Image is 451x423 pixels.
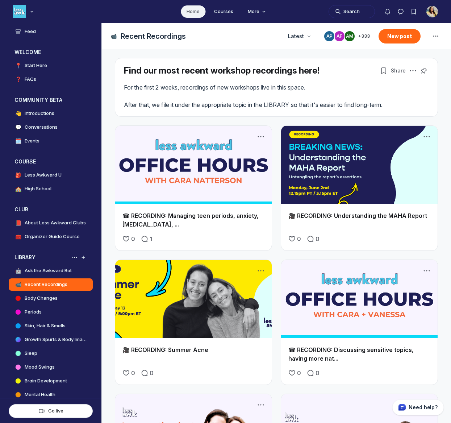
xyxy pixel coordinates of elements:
button: Like the 🎥 RECORDING: Summer Acne post [121,367,137,379]
span: 0 [297,235,301,243]
a: 🤖Ask the Awkward Bot [9,265,93,277]
button: Circle support widget [392,399,444,415]
a: 🏫High School [9,183,93,195]
h4: Introductions [25,110,54,117]
p: For the first 2 weeks, recordings of new workshops live in this space. After that, we file it und... [124,83,429,109]
h4: Growth Spurts & Body Image [25,336,87,343]
a: Growth Spurts & Body Image [9,333,93,346]
a: 📕About Less Awkward Clubs [9,217,93,229]
a: Skin, Hair & Smells [9,320,93,332]
span: 🧰 [14,233,22,240]
a: 🎒Less Awkward U [9,169,93,181]
header: Page Header [102,23,451,49]
div: AF [334,31,344,41]
a: 📍Start Here [9,59,93,72]
button: Post actions [256,266,266,276]
button: Post actions [422,266,432,276]
span: 🎒 [14,171,22,179]
button: Post actions [256,400,266,410]
h3: WELCOME [14,49,41,56]
a: Courses [208,5,239,18]
img: Less Awkward Hub logo [13,5,26,18]
h4: Mental Health [25,391,55,398]
span: 0 [131,235,135,243]
a: Mood Swings [9,361,93,373]
h4: Body Changes [25,295,58,302]
a: 💬Conversations [9,121,93,133]
h4: FAQs [25,76,36,83]
a: 🗓️Events [9,135,93,147]
button: Like the 🎥 RECORDING: Understanding the MAHA Report post [287,233,302,245]
button: Space settings [429,30,442,43]
span: 1 [150,235,152,243]
h4: About Less Awkward Clubs [25,219,86,227]
span: 📕 [14,219,22,227]
div: AM [344,31,355,41]
span: 🤖 [14,267,22,274]
button: Like the ☎ RECORDING: Managing teen periods, anxiety, bedwetting, and screen time + more from Off... [121,233,137,245]
a: Sleep [9,347,93,360]
p: Need help? [409,404,438,411]
a: Mental Health [9,389,93,401]
button: Add space or space group [80,254,87,261]
a: Periods [9,306,93,318]
span: + 333 [358,33,370,39]
a: Find our most recent workshop recordings here! [124,65,320,76]
span: Latest [288,33,304,40]
a: Body Changes [9,292,93,304]
h4: Skin, Hair & Smells [25,322,66,329]
a: ☎ RECORDING: Discussing sensitive topics, having more nat... [288,346,414,362]
div: AP [324,31,334,41]
h3: LIBRARY [14,254,36,261]
a: Feed [9,25,93,38]
button: Post actions [408,66,418,76]
a: ☎ RECORDING: Managing teen periods, anxiety, [MEDICAL_DATA], ... [122,212,259,228]
div: Post actions [256,132,266,142]
span: 0 [297,369,301,377]
button: Bookmarks [407,5,420,18]
button: WELCOMECollapse space [9,46,93,58]
a: Comment on this post [139,367,155,379]
a: 📹Recent Recordings [9,278,93,291]
a: 🎥 RECORDING: Understanding the MAHA Report [288,212,427,219]
button: Like the ☎ RECORDING: Discussing sensitive topics, having more natural conversations + more from ... [287,367,302,379]
button: View space group options [71,254,78,261]
span: 0 [150,369,154,377]
button: Less Awkward Hub logo [13,4,36,19]
button: Post actions [422,132,432,142]
h4: Recent Recordings [25,281,67,288]
button: Search [329,5,375,18]
h3: COMMUNITY BETA [14,96,62,104]
h1: Recent Recordings [121,31,186,41]
a: Comment on this post [139,233,154,245]
h4: Periods [25,308,42,316]
button: CLUBCollapse space [9,204,93,215]
button: COURSECollapse space [9,156,93,167]
span: 🏫 [14,185,22,192]
button: User menu options [426,6,438,17]
button: More [242,5,270,18]
button: Direct messages [394,5,407,18]
h4: Brain Development [25,377,67,385]
span: 💬 [14,124,22,131]
button: COMMUNITY BETACollapse space [9,94,93,106]
span: 0 [316,235,320,243]
span: 🗓️ [14,137,22,145]
h4: Organizer Guide Course [25,233,80,240]
button: Go live [9,404,93,418]
button: LIBRARYCollapse space [9,252,93,263]
h3: CLUB [14,206,28,213]
div: Go live [15,407,87,414]
button: Share [389,66,407,76]
h4: Less Awkward U [25,171,62,179]
button: Latest [284,30,315,43]
span: 📹 [110,33,118,40]
h4: Start Here [25,62,47,69]
span: ❓ [14,76,22,83]
a: Comment on this post [305,233,321,245]
span: Share [391,67,406,74]
button: New post [379,29,421,43]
